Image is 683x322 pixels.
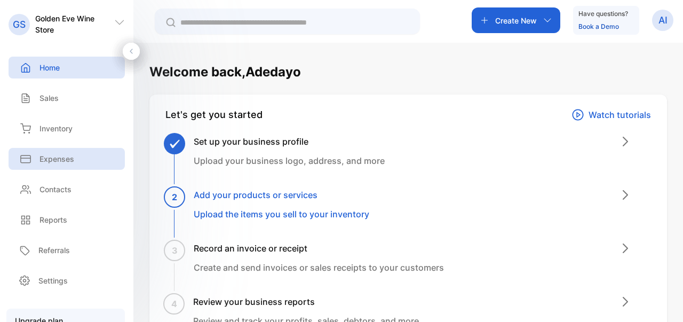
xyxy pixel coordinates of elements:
button: Create New [472,7,560,33]
p: Create and send invoices or sales receipts to your customers [194,261,444,274]
p: Golden Eve Wine Store [35,13,114,35]
p: Expenses [39,153,74,164]
p: Settings [38,275,68,286]
h1: Welcome back, Adedayo [149,62,301,82]
p: Upload the items you sell to your inventory [194,208,369,221]
p: Reports [39,214,67,225]
h3: Set up your business profile [194,135,385,148]
span: 3 [172,244,178,257]
p: Inventory [39,123,73,134]
h3: Record an invoice or receipt [194,242,444,255]
p: Sales [39,92,59,104]
div: Let's get you started [165,107,263,122]
p: Referrals [38,245,70,256]
p: Upload your business logo, address, and more [194,154,385,167]
h3: Review your business reports [193,295,419,308]
h3: Add your products or services [194,189,369,201]
p: Contacts [39,184,72,195]
p: Home [39,62,60,73]
p: GS [13,18,26,32]
span: 4 [171,297,177,310]
span: 2 [172,191,177,203]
